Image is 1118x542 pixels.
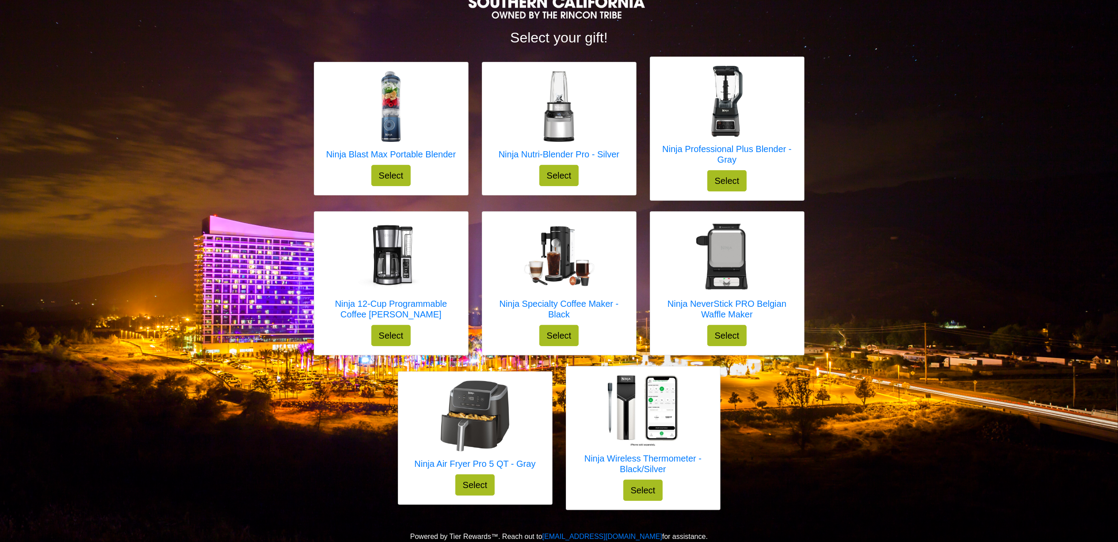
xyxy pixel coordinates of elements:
[323,298,459,320] h5: Ninja 12-Cup Programmable Coffee [PERSON_NAME]
[314,29,805,46] h2: Select your gift!
[455,474,495,496] button: Select
[499,149,619,160] h5: Ninja Nutri-Blender Pro - Silver
[692,221,763,291] img: Ninja NeverStick PRO Belgian Waffle Maker
[356,221,427,291] img: Ninja 12-Cup Programmable Coffee Brewer
[659,298,795,320] h5: Ninja NeverStick PRO Belgian Waffle Maker
[491,298,627,320] h5: Ninja Specialty Coffee Maker - Black
[499,71,619,165] a: Ninja Nutri-Blender Pro - Silver Ninja Nutri-Blender Pro - Silver
[410,533,708,540] span: Powered by Tier Rewards™. Reach out to for assistance.
[659,144,795,165] h5: Ninja Professional Plus Blender - Gray
[692,66,763,137] img: Ninja Professional Plus Blender - Gray
[608,375,679,446] img: Ninja Wireless Thermometer - Black/Silver
[414,458,535,469] h5: Ninja Air Fryer Pro 5 QT - Gray
[326,149,456,160] h5: Ninja Blast Max Portable Blender
[523,71,594,142] img: Ninja Nutri-Blender Pro - Silver
[539,165,579,186] button: Select
[371,325,411,346] button: Select
[659,66,795,170] a: Ninja Professional Plus Blender - Gray Ninja Professional Plus Blender - Gray
[575,453,711,474] h5: Ninja Wireless Thermometer - Black/Silver
[659,221,795,325] a: Ninja NeverStick PRO Belgian Waffle Maker Ninja NeverStick PRO Belgian Waffle Maker
[524,226,595,286] img: Ninja Specialty Coffee Maker - Black
[414,381,535,474] a: Ninja Air Fryer Pro 5 QT - Gray Ninja Air Fryer Pro 5 QT - Gray
[707,325,747,346] button: Select
[439,381,510,451] img: Ninja Air Fryer Pro 5 QT - Gray
[575,375,711,480] a: Ninja Wireless Thermometer - Black/Silver Ninja Wireless Thermometer - Black/Silver
[539,325,579,346] button: Select
[542,533,662,540] a: [EMAIL_ADDRESS][DOMAIN_NAME]
[371,165,411,186] button: Select
[491,221,627,325] a: Ninja Specialty Coffee Maker - Black Ninja Specialty Coffee Maker - Black
[326,71,456,165] a: Ninja Blast Max Portable Blender Ninja Blast Max Portable Blender
[707,170,747,191] button: Select
[323,221,459,325] a: Ninja 12-Cup Programmable Coffee Brewer Ninja 12-Cup Programmable Coffee [PERSON_NAME]
[623,480,663,501] button: Select
[355,71,426,142] img: Ninja Blast Max Portable Blender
